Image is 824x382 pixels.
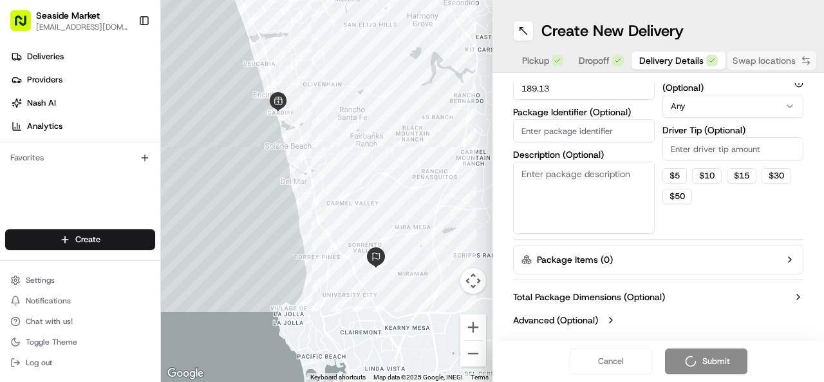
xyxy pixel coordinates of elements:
input: Clear [33,82,212,96]
div: Favorites [5,148,155,168]
img: 1736555255976-a54dd68f-1ca7-489b-9aae-adbdc363a1c4 [13,122,36,146]
h1: Create New Delivery [541,21,684,41]
button: $50 [662,189,692,204]
button: Keyboard shortcuts [310,373,366,382]
button: Notifications [5,292,155,310]
a: Powered byPylon [91,217,156,227]
button: $5 [662,168,687,184]
button: Zoom out [460,341,486,367]
div: Start new chat [44,122,211,135]
span: Nash AI [27,97,56,109]
p: Welcome 👋 [13,51,234,72]
img: Google [164,365,207,382]
div: 💻 [109,187,119,198]
label: Package Items ( 0 ) [537,253,613,266]
div: 📗 [13,187,23,198]
button: Seaside Market[EMAIL_ADDRESS][DOMAIN_NAME] [5,5,133,36]
label: Advanced (Optional) [513,314,598,327]
span: Toggle Theme [26,337,77,347]
input: Enter driver tip amount [662,137,804,160]
a: Open this area in Google Maps (opens a new window) [164,365,207,382]
label: Package Identifier (Optional) [513,108,655,117]
a: Nash AI [5,93,160,113]
button: Settings [5,271,155,289]
span: Pylon [128,218,156,227]
span: Deliveries [27,51,64,62]
label: Driver Tip (Optional) [662,126,804,135]
button: Package Items (0) [513,245,803,274]
button: $30 [762,168,791,184]
span: Pickup [522,54,549,67]
button: $15 [727,168,756,184]
button: Toggle Theme [5,333,155,351]
label: Description (Optional) [513,150,655,159]
span: Settings [26,275,55,285]
label: Total Package Dimensions (Optional) [513,291,665,303]
span: Knowledge Base [26,186,98,199]
button: Start new chat [219,126,234,142]
button: Chat with us! [5,312,155,330]
button: [EMAIL_ADDRESS][DOMAIN_NAME] [36,22,128,32]
span: Chat with us! [26,316,73,327]
span: Log out [26,358,52,368]
span: Map data ©2025 Google, INEGI [373,374,463,381]
button: Total Package Dimensions (Optional) [513,291,803,303]
span: Providers [27,74,62,86]
span: Analytics [27,120,62,132]
a: Analytics [5,116,160,137]
span: API Documentation [122,186,207,199]
a: 💻API Documentation [104,181,212,204]
button: Zoom in [460,314,486,340]
button: $10 [692,168,722,184]
a: Deliveries [5,46,160,67]
span: Delivery Details [639,54,704,67]
a: 📗Knowledge Base [8,181,104,204]
a: Providers [5,70,160,90]
input: Enter package identifier [513,119,655,142]
div: We're available if you need us! [44,135,163,146]
button: Seaside Market [36,9,100,22]
span: Create [75,234,100,245]
button: Create [5,229,155,250]
label: Minimum Vehicle Size (Optional) [662,74,804,92]
input: Enter package value [513,77,655,100]
a: Terms (opens in new tab) [471,374,489,381]
button: Map camera controls [460,268,486,294]
button: Advanced (Optional) [513,314,803,327]
img: Nash [13,12,39,38]
button: Minimum Vehicle Size (Optional) [794,79,803,88]
span: Dropoff [579,54,610,67]
span: Notifications [26,296,71,306]
button: Log out [5,354,155,372]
